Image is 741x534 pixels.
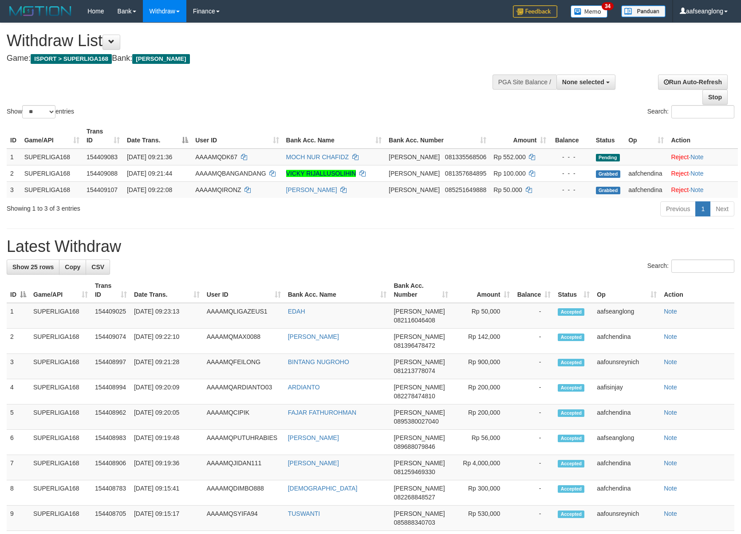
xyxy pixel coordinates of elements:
a: TUSWANTI [288,510,320,517]
a: Reject [671,186,689,193]
a: Note [690,170,704,177]
a: EDAH [288,308,305,315]
h1: Withdraw List [7,32,485,50]
button: None selected [556,75,615,90]
a: Note [664,384,677,391]
a: [DEMOGRAPHIC_DATA] [288,485,358,492]
label: Search: [647,105,734,118]
a: Reject [671,153,689,161]
td: - [513,303,554,329]
td: [DATE] 09:15:17 [130,506,203,531]
th: Game/API: activate to sort column ascending [21,123,83,149]
td: [DATE] 09:20:09 [130,379,203,404]
a: [PERSON_NAME] [288,333,339,340]
td: 9 [7,506,30,531]
span: [PERSON_NAME] [394,384,445,391]
span: [PERSON_NAME] [132,54,189,64]
span: ISPORT > SUPERLIGA168 [31,54,112,64]
select: Showentries [22,105,55,118]
th: ID [7,123,21,149]
td: SUPERLIGA168 [30,354,91,379]
td: AAAAMQDIMBO888 [203,480,284,506]
td: AAAAMQARDIANTO03 [203,379,284,404]
td: [DATE] 09:15:41 [130,480,203,506]
span: Rp 50.000 [493,186,522,193]
a: Previous [660,201,696,216]
span: Accepted [558,435,584,442]
td: aafchendina [593,455,660,480]
td: Rp 300,000 [452,480,513,506]
a: [PERSON_NAME] [288,459,339,467]
td: SUPERLIGA168 [30,455,91,480]
td: SUPERLIGA168 [30,404,91,430]
th: Op: activate to sort column ascending [593,278,660,303]
td: 154408962 [91,404,130,430]
a: Note [664,308,677,315]
td: 5 [7,404,30,430]
td: SUPERLIGA168 [30,329,91,354]
th: Action [667,123,738,149]
span: AAAAMQDK67 [195,153,237,161]
span: 34 [602,2,614,10]
span: None selected [562,79,604,86]
a: Stop [702,90,728,105]
td: 154408997 [91,354,130,379]
span: [DATE] 09:21:44 [127,170,172,177]
td: 8 [7,480,30,506]
span: [PERSON_NAME] [394,308,445,315]
a: Note [664,409,677,416]
a: Show 25 rows [7,259,59,275]
td: · [667,181,738,198]
h4: Game: Bank: [7,54,485,63]
td: aafseanglong [593,303,660,329]
th: Action [660,278,734,303]
a: Note [664,434,677,441]
span: 154409088 [87,170,118,177]
td: aafchendina [625,165,667,181]
span: AAAAMQBANGANDANG [195,170,266,177]
span: Copy [65,263,80,271]
span: Copy 085888340703 to clipboard [394,519,435,526]
td: AAAAMQMAX0088 [203,329,284,354]
span: Pending [596,154,620,161]
td: - [513,329,554,354]
td: Rp 50,000 [452,303,513,329]
a: MOCH NUR CHAFIDZ [286,153,349,161]
th: Game/API: activate to sort column ascending [30,278,91,303]
td: [DATE] 09:20:05 [130,404,203,430]
td: [DATE] 09:22:10 [130,329,203,354]
span: Copy 082278474810 to clipboard [394,393,435,400]
a: BINTANG NUGROHO [288,358,349,365]
div: - - - [553,185,588,194]
td: AAAAMQJIDAN111 [203,455,284,480]
td: - [513,455,554,480]
span: Grabbed [596,170,621,178]
th: User ID: activate to sort column ascending [203,278,284,303]
td: 154408906 [91,455,130,480]
span: 154409083 [87,153,118,161]
td: Rp 900,000 [452,354,513,379]
div: - - - [553,153,588,161]
td: AAAAMQPUTUHRABIES [203,430,284,455]
img: MOTION_logo.png [7,4,74,18]
img: Feedback.jpg [513,5,557,18]
td: aafseanglong [593,430,660,455]
td: SUPERLIGA168 [21,149,83,165]
td: 154408783 [91,480,130,506]
td: 154408983 [91,430,130,455]
td: AAAAMQCIPIK [203,404,284,430]
td: SUPERLIGA168 [21,165,83,181]
span: Accepted [558,460,584,467]
td: - [513,480,554,506]
a: Note [664,358,677,365]
a: Reject [671,170,689,177]
span: Copy 081357684895 to clipboard [445,170,486,177]
span: Accepted [558,334,584,341]
span: Accepted [558,384,584,392]
td: SUPERLIGA168 [30,379,91,404]
td: 7 [7,455,30,480]
td: SUPERLIGA168 [30,480,91,506]
a: Note [664,459,677,467]
a: Note [664,510,677,517]
span: Copy 082268848527 to clipboard [394,494,435,501]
